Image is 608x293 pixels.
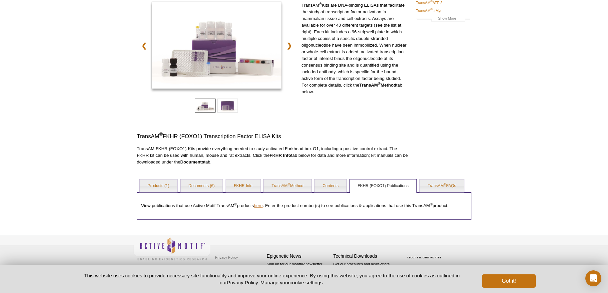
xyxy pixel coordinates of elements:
img: TransAM FKHR (FOXO1) Kit [152,2,282,89]
h4: Technical Downloads [333,253,397,259]
a: TransAM®c-Myc [416,8,442,14]
h3: TransAM FKHR (FOXO1) Transcription Factor ELISA Kits [137,133,408,141]
sup: ® [319,2,322,6]
p: Sign up for our monthly newsletter highlighting recent publications in the field of epigenetics. [267,261,330,284]
a: TransAM FKHR (FOXO1) Kit [152,2,282,91]
a: Privacy Policy [227,280,258,285]
sup: ® [430,8,433,11]
p: This website uses cookies to provide necessary site functionality and improve your online experie... [73,272,471,286]
table: Click to Verify - This site chose Symantec SSL for secure e-commerce and confidential communicati... [400,247,450,261]
p: Get our brochures and newsletters, or request them by mail. [333,261,397,278]
a: FKHR Info [226,179,261,193]
a: TransAM®FAQs [420,179,464,193]
a: Documents (6) [181,179,223,193]
a: Contents [314,179,346,193]
strong: TransAM Method [359,83,396,88]
h4: Epigenetic News [267,253,330,259]
a: ❮ [137,38,151,53]
p: TransAM FKHR (FOXO1) Kits provide everything needed to study activated Forkhead box O1, including... [137,146,408,165]
button: cookie settings [290,280,322,285]
a: Products (1) [140,179,177,193]
sup: ® [444,182,446,186]
a: TransAM®Method [264,179,311,193]
sup: ® [234,202,237,206]
div: Open Intercom Messenger [585,270,601,286]
a: FKHR (FOXO1) Publications [350,179,417,193]
p: TransAM Kits are DNA-binding ELISAs that facilitate the study of transcription factor activation ... [302,2,408,95]
strong: FKHR Info [270,153,291,158]
sup: ® [159,132,163,137]
button: Got it! [482,274,535,288]
sup: ® [288,182,290,186]
a: ❯ [282,38,297,53]
a: here [254,203,263,208]
sup: ® [430,202,433,206]
a: Terms & Conditions [214,262,249,272]
a: ABOUT SSL CERTIFICATES [407,256,441,259]
sup: ® [378,82,380,86]
a: Privacy Policy [214,252,240,262]
p: View publications that use Active Motif TransAM products . Enter the product number(s) to see pub... [141,203,467,209]
a: Show More [416,15,470,23]
strong: Documents [180,159,204,164]
img: Active Motif, [134,235,210,262]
